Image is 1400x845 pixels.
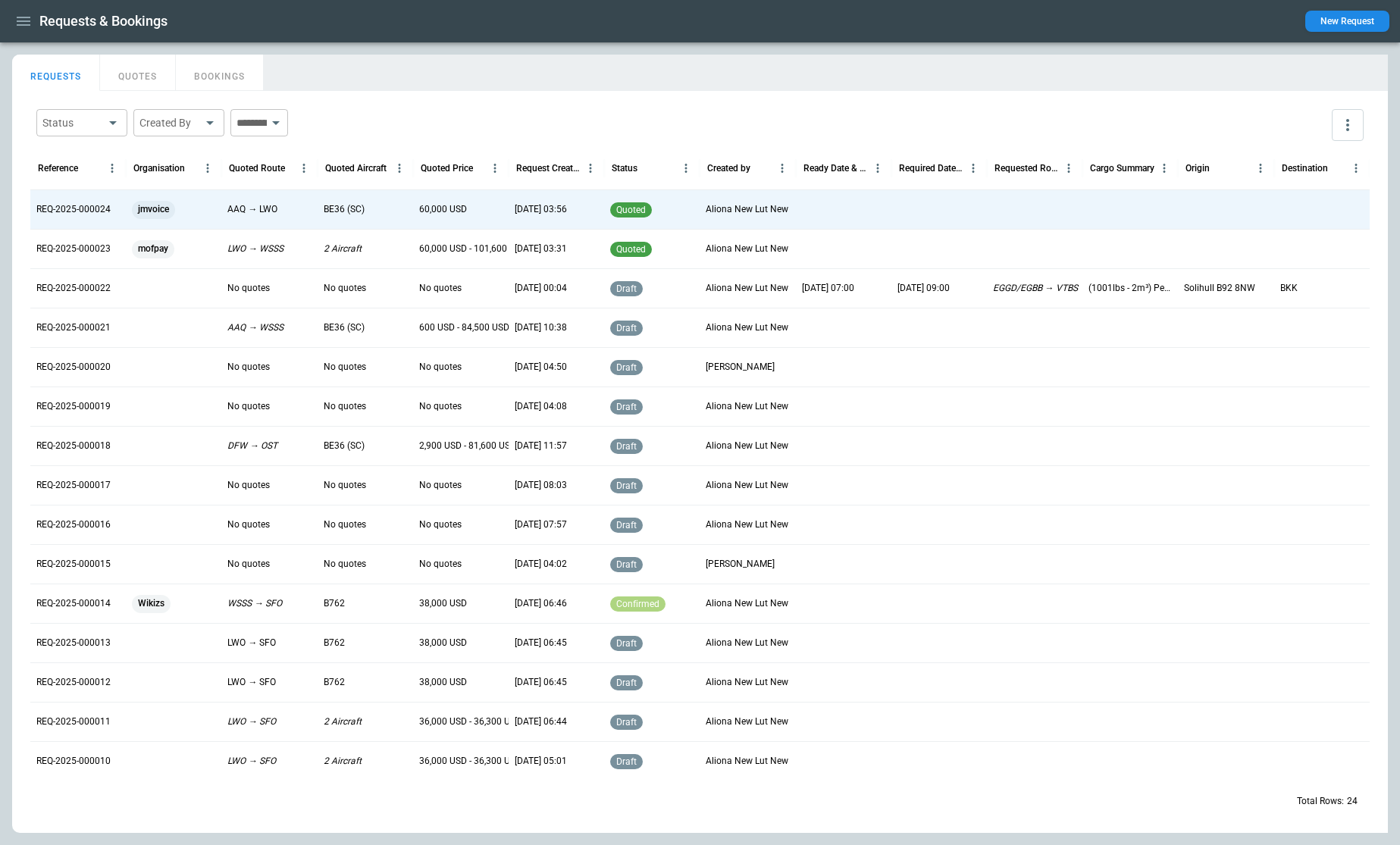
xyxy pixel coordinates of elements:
[515,479,567,492] p: [DATE] 08:03
[613,480,640,491] span: draft
[1282,163,1328,174] div: Destination
[419,558,462,571] p: No quotes
[36,597,111,610] p: REQ-2025-000014
[868,158,888,178] button: Ready Date & Time (UTC-05:00) column menu
[1184,282,1255,295] p: Solihull B92 8NW
[139,115,200,130] div: Created By
[803,163,868,174] div: Ready Date & Time (UTC-05:00)
[133,163,185,174] div: Organisation
[676,158,696,178] button: Status column menu
[515,243,567,255] p: [DATE] 03:31
[706,321,788,334] p: Aliona New Lut New
[613,599,662,609] span: confirmed
[1280,282,1298,295] p: BKK
[36,282,111,295] p: REQ-2025-000022
[419,479,462,492] p: No quotes
[227,282,270,295] p: No quotes
[706,361,775,374] p: [PERSON_NAME]
[515,440,567,452] p: [DATE] 11:57
[613,638,640,649] span: draft
[227,440,277,452] p: DFW → OST
[198,158,218,178] button: Organisation column menu
[36,637,111,649] p: REQ-2025-000013
[38,163,78,174] div: Reference
[1251,158,1270,178] button: Origin column menu
[802,282,854,295] p: [DATE] 07:00
[36,203,111,216] p: REQ-2025-000024
[419,203,467,216] p: 60,000 USD
[1297,795,1344,808] p: Total Rows:
[1154,158,1174,178] button: Cargo Summary column menu
[706,203,788,216] p: Aliona New Lut New
[227,637,276,649] p: LWO → SFO
[36,321,111,334] p: REQ-2025-000021
[324,597,345,610] p: B762
[706,400,788,413] p: Aliona New Lut New
[324,243,362,255] p: 2 Aircraft
[36,715,111,728] p: REQ-2025-000011
[706,755,788,768] p: Aliona New Lut New
[613,362,640,373] span: draft
[324,440,365,452] p: BE36 (SC)
[706,597,788,610] p: Aliona New Lut New
[994,163,1059,174] div: Requested Route
[324,282,366,295] p: No quotes
[516,163,581,174] div: Request Created At (UTC-05:00)
[706,243,788,255] p: Aliona New Lut New
[324,400,366,413] p: No quotes
[993,282,1078,295] p: EGGD/EGBB → VTBS
[707,163,750,174] div: Created by
[581,158,600,178] button: Request Created At (UTC-05:00) column menu
[515,597,567,610] p: [DATE] 06:46
[324,321,365,334] p: BE36 (SC)
[515,676,567,689] p: [DATE] 06:45
[419,400,462,413] p: No quotes
[36,518,111,531] p: REQ-2025-000016
[1088,282,1172,295] p: (1001lbs - 2m³) Perishables
[419,715,521,728] p: 36,000 USD - 36,300 USD
[706,440,788,452] p: Aliona New Lut New
[132,190,175,229] span: jmvoice
[706,282,788,295] p: Aliona New Lut New
[613,323,640,333] span: draft
[36,440,111,452] p: REQ-2025-000018
[706,676,788,689] p: Aliona New Lut New
[324,755,362,768] p: 2 Aircraft
[706,479,788,492] p: Aliona New Lut New
[613,205,649,215] span: quoted
[419,440,516,452] p: 2,900 USD - 81,600 USD
[36,755,111,768] p: REQ-2025-000010
[1090,163,1154,174] div: Cargo Summary
[324,361,366,374] p: No quotes
[42,115,103,130] div: Status
[227,518,270,531] p: No quotes
[419,676,467,689] p: 38,000 USD
[419,518,462,531] p: No quotes
[963,158,983,178] button: Required Date & Time (UTC-05:00) column menu
[1305,11,1389,32] button: New Request
[227,321,283,334] p: AAQ → WSSS
[515,518,567,531] p: [DATE] 07:57
[36,479,111,492] p: REQ-2025-000017
[419,243,527,255] p: 60,000 USD - 101,600 USD
[613,283,640,294] span: draft
[419,755,521,768] p: 36,000 USD - 36,300 USD
[1346,158,1366,178] button: Destination column menu
[100,55,176,91] button: QUOTES
[36,400,111,413] p: REQ-2025-000019
[897,282,950,295] p: [DATE] 09:00
[613,520,640,530] span: draft
[39,12,168,30] h1: Requests & Bookings
[227,361,270,374] p: No quotes
[176,55,264,91] button: BOOKINGS
[12,55,100,91] button: REQUESTS
[36,558,111,571] p: REQ-2025-000015
[485,158,505,178] button: Quoted Price column menu
[227,400,270,413] p: No quotes
[325,163,387,174] div: Quoted Aircraft
[1347,795,1358,808] p: 24
[613,717,640,728] span: draft
[36,676,111,689] p: REQ-2025-000012
[227,676,276,689] p: LWO → SFO
[613,244,649,255] span: quoted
